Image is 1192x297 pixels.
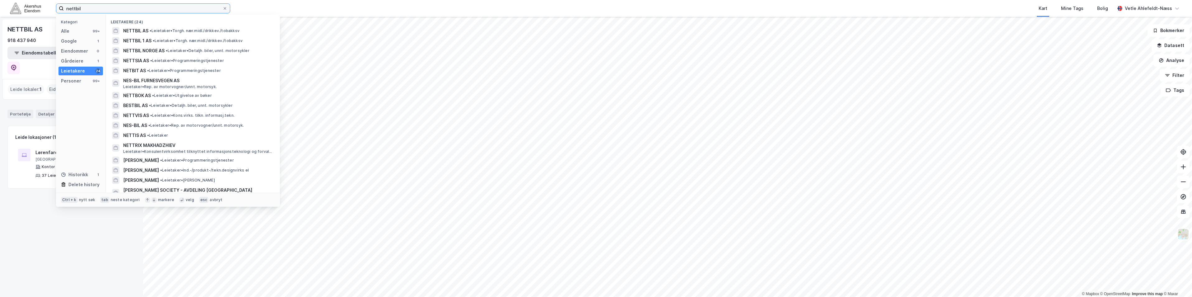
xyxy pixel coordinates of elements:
[160,158,234,163] span: Leietaker • Programmeringstjenester
[1161,267,1192,297] div: Kontrollprogram for chat
[15,134,58,141] div: Leide lokasjoner (1)
[42,164,55,169] div: Kontor
[100,197,109,203] div: tab
[158,197,174,202] div: markere
[152,93,212,98] span: Leietaker • Utgivelse av bøker
[123,84,217,89] span: Leietaker • Rep. av motorvogner/unnt. motorsyk.
[123,157,159,164] span: [PERSON_NAME]
[95,39,100,44] div: 1
[1039,5,1047,12] div: Kart
[160,178,215,183] span: Leietaker • [PERSON_NAME]
[1160,69,1190,82] button: Filter
[7,47,63,59] button: Eiendomstabell
[92,29,100,34] div: 99+
[160,168,249,173] span: Leietaker • Ind.-/produkt-/tekn.designvirks el
[166,48,249,53] span: Leietaker • Detaljh. biler, unnt. motorsykler
[150,113,235,118] span: Leietaker • Kons.virks. tilkn. informasj.tekn.
[7,37,36,44] div: 918 437 940
[1161,267,1192,297] iframe: Chat Widget
[160,168,162,172] span: •
[149,103,151,108] span: •
[1100,292,1130,296] a: OpenStreetMap
[92,78,100,83] div: 99+
[123,27,148,35] span: NETTBIL AS
[95,172,100,177] div: 1
[123,112,149,119] span: NETTVIS AS
[166,48,168,53] span: •
[1161,84,1190,97] button: Tags
[1148,24,1190,37] button: Bokmerker
[123,92,151,99] span: NETTBOK AS
[123,177,159,184] span: [PERSON_NAME]
[152,93,154,98] span: •
[150,58,152,63] span: •
[123,186,272,194] span: [PERSON_NAME] SOCIETY - AVDELING [GEOGRAPHIC_DATA]
[160,178,162,182] span: •
[123,122,147,129] span: NES-BIL AS
[79,197,95,202] div: nytt søk
[8,84,44,94] div: Leide lokaler :
[1097,5,1108,12] div: Bolig
[149,103,233,108] span: Leietaker • Detaljh. biler, unnt. motorsykler
[61,197,78,203] div: Ctrl + k
[210,197,222,202] div: avbryt
[111,197,140,202] div: neste kategori
[68,181,100,188] div: Delete history
[42,173,69,178] div: 37 Leietakere
[123,47,165,54] span: NETTBIL NORGE AS
[47,84,94,94] div: Eide eiendommer :
[153,38,243,43] span: Leietaker • Torgh. nær.midl./drikkev./tobakksv
[123,37,151,45] span: NETTBIL 1 AS
[123,57,149,64] span: NETTSIA AS
[199,197,209,203] div: esc
[123,102,148,109] span: BESTBIL AS
[95,59,100,64] div: 1
[10,3,41,14] img: akershus-eiendom-logo.9091f326c980b4bce74ccdd9f866810c.svg
[1152,39,1190,52] button: Datasett
[61,57,83,65] div: Gårdeiere
[123,77,272,84] span: NES-BIL FURNESVEGEN AS
[1125,5,1172,12] div: Vetle Ahlefeldt-Næss
[61,20,103,24] div: Kategori
[7,24,44,34] div: NETTBIL AS
[123,67,146,74] span: NETBIT AS
[160,158,162,163] span: •
[1082,292,1099,296] a: Mapbox
[36,110,57,118] div: Detaljer
[150,28,240,33] span: Leietaker • Torgh. nær.midl./drikkev./tobakksv
[35,157,125,162] div: [GEOGRAPHIC_DATA], 124/1
[106,15,280,26] div: Leietakere (24)
[148,123,244,128] span: Leietaker • Rep. av motorvogner/unnt. motorsyk.
[61,67,85,75] div: Leietakere
[95,49,100,54] div: 0
[61,37,77,45] div: Google
[1061,5,1083,12] div: Mine Tags
[61,77,81,85] div: Personer
[7,110,33,118] div: Portefølje
[147,133,149,138] span: •
[61,27,69,35] div: Alle
[123,132,146,139] span: NETTIS AS
[150,58,224,63] span: Leietaker • Programmeringstjenester
[186,197,194,202] div: velg
[123,167,159,174] span: [PERSON_NAME]
[61,47,88,55] div: Eiendommer
[150,28,151,33] span: •
[123,142,272,149] span: NETTRIX MAKHADZHIEV
[35,149,125,156] div: Lørenfaret 1A
[40,86,42,93] span: 1
[61,171,88,178] div: Historikk
[153,38,155,43] span: •
[147,133,168,138] span: Leietaker
[150,113,152,118] span: •
[1132,292,1163,296] a: Improve this map
[147,68,149,73] span: •
[1177,228,1189,240] img: Z
[148,123,150,128] span: •
[147,68,221,73] span: Leietaker • Programmeringstjenester
[123,149,274,154] span: Leietaker • Konsulentvirksomhet tilknyttet informasjonsteknologi og forvaltning og drift av IT-sy...
[95,68,100,73] div: 24
[1153,54,1190,67] button: Analyse
[64,4,222,13] input: Søk på adresse, matrikkel, gårdeiere, leietakere eller personer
